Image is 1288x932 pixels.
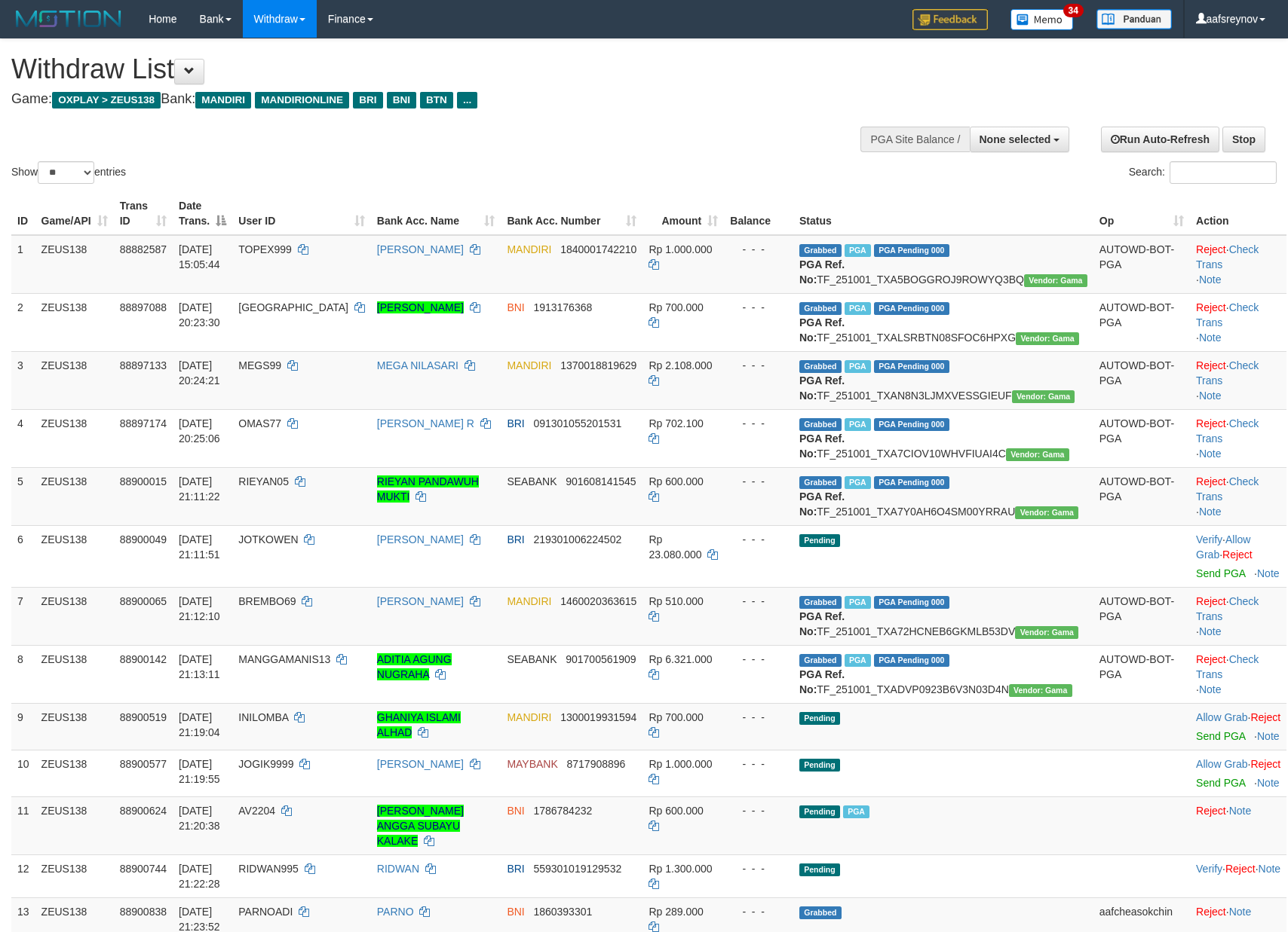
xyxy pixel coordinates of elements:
[377,711,461,738] a: GHANIYA ISLAMI ALHAD
[845,418,871,431] span: Marked by aafanarl
[11,703,35,750] td: 9
[120,711,167,723] span: 88900519
[730,474,787,489] div: - - -
[1093,587,1190,645] td: AUTOWD-BOT-PGA
[649,758,712,770] span: Rp 1.000.000
[1196,653,1259,680] a: Check Trans
[11,8,126,30] img: MOTION_logo.png
[1006,448,1069,461] span: Vendor URL: https://trx31.1velocity.biz
[255,92,349,108] span: MANDIRIONLINE
[1196,711,1250,723] span: ·
[845,360,871,373] span: Marked by aafsolysreylen
[799,712,840,725] span: Pending
[1222,549,1253,561] a: Reject
[35,645,114,703] td: ZEUS138
[238,863,299,875] span: RIDWAN995
[238,417,281,429] span: OMAS77
[1196,475,1226,487] a: Reject
[1196,758,1247,770] a: Allow Grab
[238,653,330,665] span: MANGGAMANIS13
[1199,273,1222,286] a: Note
[11,161,126,184] label: Show entries
[1259,863,1281,875] a: Note
[507,758,557,770] span: MAYBANK
[843,805,869,818] span: Marked by aafsreyleap
[35,192,114,235] th: Game/API: activate to sort column ascending
[238,533,298,545] span: JOTKOWEN
[1196,711,1247,723] a: Allow Grab
[238,595,296,607] span: BREMBO69
[1196,301,1259,328] a: Check Trans
[35,235,114,294] td: ZEUS138
[195,92,251,108] span: MANDIRI
[649,595,703,607] span: Rp 510.000
[179,359,220,387] span: [DATE] 20:24:21
[560,595,636,607] span: Copy 1460020363615 to clipboard
[179,863,220,890] span: [DATE] 21:22:28
[1190,750,1286,796] td: ·
[35,525,114,587] td: ZEUS138
[377,301,464,313] a: [PERSON_NAME]
[507,359,551,371] span: MANDIRI
[1190,703,1286,750] td: ·
[1196,777,1245,789] a: Send PGA
[377,533,464,545] a: [PERSON_NAME]
[238,243,292,255] span: TOPEX999
[730,803,787,818] div: - - -
[1190,192,1286,235] th: Action
[1101,127,1219,152] a: Run Auto-Refresh
[533,863,621,875] span: Copy 559301019129532 to clipboard
[1257,730,1280,742] a: Note
[179,805,220,832] span: [DATE] 21:20:38
[35,703,114,750] td: ZEUS138
[120,595,167,607] span: 88900065
[560,359,636,371] span: Copy 1370018819629 to clipboard
[793,235,1093,294] td: TF_251001_TXA5BOGGROJ9ROWYQ3BQ
[120,863,167,875] span: 88900744
[730,242,787,257] div: - - -
[179,595,220,622] span: [DATE] 21:12:10
[507,533,524,545] span: BRI
[1199,625,1222,637] a: Note
[179,533,220,561] span: [DATE] 21:11:51
[970,127,1070,152] button: None selected
[377,906,414,918] a: PARNO
[1199,448,1222,460] a: Note
[38,161,94,184] select: Showentries
[649,475,703,487] span: Rp 600.000
[238,758,293,770] span: JOGIK9999
[1012,390,1075,403] span: Vendor URL: https://trx31.1velocity.biz
[1190,351,1286,409] td: · ·
[730,756,787,772] div: - - -
[1190,409,1286,467] td: · ·
[912,9,988,30] img: Feedback.jpg
[799,258,845,286] b: PGA Ref. No:
[874,476,949,489] span: PGA Pending
[179,653,220,680] span: [DATE] 21:13:11
[980,133,1051,145] span: None selected
[533,301,592,313] span: Copy 1913176368 to clipboard
[507,906,524,918] span: BNI
[507,805,524,817] span: BNI
[1016,332,1079,345] span: Vendor URL: https://trx31.1velocity.biz
[793,587,1093,645] td: TF_251001_TXA72HCNEB6GKMLB53DV
[35,587,114,645] td: ZEUS138
[1196,417,1259,445] a: Check Trans
[874,654,949,667] span: PGA Pending
[11,750,35,796] td: 10
[11,796,35,854] td: 11
[845,302,871,315] span: Marked by aafpengsreynich
[1196,533,1222,545] a: Verify
[730,904,787,919] div: - - -
[179,243,220,270] span: [DATE] 15:05:44
[1199,506,1222,518] a: Note
[179,475,220,503] span: [DATE] 21:11:22
[799,360,842,373] span: Grabbed
[533,417,621,429] span: Copy 091301055201531 to clipboard
[799,759,840,772] span: Pending
[507,653,557,665] span: SEABANK
[457,92,477,108] span: ...
[120,805,167,817] span: 88900624
[238,475,289,487] span: RIEYAN05
[1196,863,1222,875] a: Verify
